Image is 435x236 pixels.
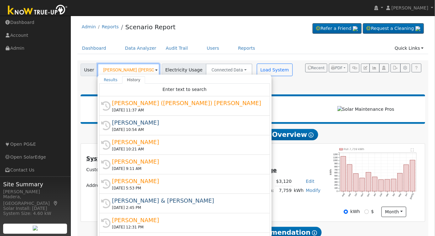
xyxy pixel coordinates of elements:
i: History [101,160,110,169]
div: [PERSON_NAME] [112,157,263,166]
a: Dashboard [77,42,111,54]
div: [DATE] 11:37 AM [112,107,263,113]
rect: onclick="" [379,180,384,191]
button: Recent [305,64,327,72]
img: retrieve [33,226,38,231]
button: Multi-Series Graph [370,64,379,72]
i: History [101,140,110,150]
u: System Details [86,155,133,162]
i: Show Help [309,132,314,138]
button: Connected Data [206,64,252,76]
button: Settings [400,64,410,72]
text: 400 [334,178,338,180]
rect: onclick="" [366,172,371,192]
text: Mar [386,193,389,197]
text: 1100 [333,156,338,159]
img: Solar Maintenance Pros [337,106,394,113]
text: 300 [334,181,338,183]
td: kWh [293,186,305,195]
span: Electricity Usage [162,64,206,76]
text: 900 [334,162,338,165]
text: 600 [334,172,338,174]
a: Map [53,201,59,206]
rect: onclick="" [353,174,359,192]
rect: onclick="" [347,165,352,191]
i: Show Help [312,230,317,235]
text: 200 [334,184,338,186]
a: Quick Links [390,42,428,54]
div: [DATE] 10:21 AM [112,146,263,152]
text:  [411,149,414,152]
div: [PERSON_NAME] ([PERSON_NAME]) [PERSON_NAME] [112,99,263,107]
div: [PERSON_NAME] [112,138,263,146]
i: History [101,101,110,111]
input: $ [364,210,369,214]
a: Admin [82,24,96,29]
rect: onclick="" [398,173,403,191]
div: [DATE] 12:31 PM [112,224,263,230]
i: History [101,179,110,189]
div: [PERSON_NAME] & [PERSON_NAME] [112,196,263,205]
div: [PERSON_NAME] [112,216,263,224]
text: Sep [348,193,352,197]
text: 1200 [333,153,338,155]
td: $3,120 [275,177,293,186]
text: 800 [334,166,338,168]
text: Jan [373,193,376,197]
text: Pull 7,759 kWh [344,148,364,151]
div: System Size: 4.60 kW [3,210,67,217]
text: Aug [342,193,345,197]
i: History [101,199,110,208]
div: Madera, [GEOGRAPHIC_DATA] [3,194,67,207]
div: [PERSON_NAME] [3,188,67,195]
a: Scenario Report [125,23,176,31]
td: Address: [85,181,110,190]
span: Site Summary [3,180,67,188]
i: History [101,218,110,228]
text: May [398,193,402,198]
td: Customer: [85,166,110,181]
button: Load System [257,64,293,76]
text: 100 [334,187,338,189]
img: retrieve [415,26,421,31]
span: Enter text to search [162,87,206,92]
div: [PERSON_NAME] [112,177,263,185]
button: month [381,207,406,217]
rect: onclick="" [404,165,409,191]
a: Reports [102,24,119,29]
button: Edit User [361,64,370,72]
a: Help Link [412,64,421,72]
a: Users [202,42,224,54]
text: Feb [379,193,383,197]
text: 0 [337,190,338,192]
div: [DATE] 9:11 AM [112,166,263,171]
button: Export Interval Data [391,64,400,72]
label: $ [371,208,374,215]
a: Results [99,76,122,84]
label: kWh [350,208,360,215]
a: Reports [234,42,260,54]
span: PDF [331,66,343,70]
div: [DATE] 5:53 PM [112,185,263,191]
text: 500 [334,175,338,177]
a: Edit [306,179,314,184]
div: [PERSON_NAME] [112,118,263,127]
div: Solar Install: [DATE] [3,205,67,212]
span: [PERSON_NAME] [392,5,428,10]
a: Modify [306,188,321,193]
img: Know True-Up [5,3,71,18]
div: [DATE] 10:54 AM [112,127,263,132]
span: User [81,64,98,76]
td: 7,759 [275,186,293,195]
a: Data Analyzer [120,42,161,54]
text: Nov [360,193,364,197]
button: PDF [329,64,348,72]
a: Refer a Friend [313,23,362,34]
text: Apr [392,193,396,197]
div: Powered by Know True-Up ® [84,99,309,119]
img: retrieve [353,26,358,31]
a: Audit Trail [161,42,193,54]
text: Jun [405,193,408,197]
u: Annual Usage [234,167,277,173]
text: Oct [354,193,358,197]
